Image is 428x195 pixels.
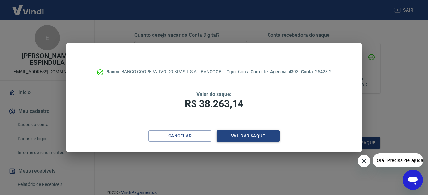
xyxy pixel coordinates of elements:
[227,69,268,75] p: Conta Corrente
[185,98,243,110] span: R$ 38.263,14
[301,69,315,74] span: Conta:
[217,130,280,142] button: Validar saque
[358,155,370,167] iframe: Fechar mensagem
[196,91,232,97] span: Valor do saque:
[4,4,53,9] span: Olá! Precisa de ajuda?
[107,69,121,74] span: Banco:
[373,153,423,167] iframe: Mensagem da empresa
[403,170,423,190] iframe: Botão para abrir a janela de mensagens
[227,69,238,74] span: Tipo:
[301,69,331,75] p: 25428-2
[270,69,289,74] span: Agência:
[148,130,211,142] button: Cancelar
[270,69,298,75] p: 4393
[107,69,222,75] p: BANCO COOPERATIVO DO BRASIL S.A. - BANCOOB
